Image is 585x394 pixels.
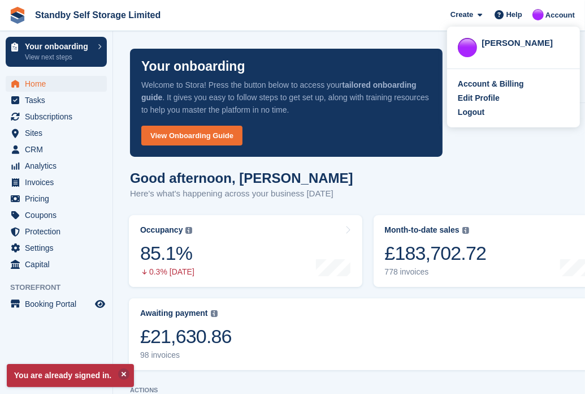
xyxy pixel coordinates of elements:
[6,158,107,174] a: menu
[385,267,487,277] div: 778 invoices
[6,191,107,207] a: menu
[532,9,544,20] img: Sue Ford
[6,207,107,223] a: menu
[25,142,93,157] span: CRM
[25,109,93,125] span: Subscriptions
[6,240,107,256] a: menu
[25,240,93,256] span: Settings
[6,37,107,67] a: Your onboarding View next steps
[6,76,107,92] a: menu
[450,9,473,20] span: Create
[130,170,353,186] h1: Good afternoon, [PERSON_NAME]
[25,42,92,50] p: Your onboarding
[25,125,93,141] span: Sites
[185,227,192,234] img: icon-info-grey-7440780725fd019a000dd9b08b2336e03edf1995a4989e88bcd33f0948082b44.svg
[458,92,569,104] a: Edit Profile
[385,225,460,235] div: Month-to-date sales
[6,92,107,108] a: menu
[140,350,232,360] div: 98 invoices
[6,296,107,312] a: menu
[141,60,245,73] p: Your onboarding
[545,10,575,21] span: Account
[25,174,93,190] span: Invoices
[140,325,232,348] div: £21,630.86
[458,106,484,118] div: Logout
[25,256,93,272] span: Capital
[25,191,93,207] span: Pricing
[25,224,93,239] span: Protection
[25,296,93,312] span: Booking Portal
[458,78,524,90] div: Account & Billing
[25,52,92,62] p: View next steps
[6,142,107,157] a: menu
[458,38,477,57] img: Sue Ford
[211,310,218,317] img: icon-info-grey-7440780725fd019a000dd9b08b2336e03edf1995a4989e88bcd33f0948082b44.svg
[31,6,165,24] a: Standby Self Storage Limited
[25,158,93,174] span: Analytics
[130,187,353,200] p: Here's what's happening across your business [DATE]
[385,242,487,265] div: £183,702.72
[10,282,112,293] span: Storefront
[482,37,569,47] div: [PERSON_NAME]
[458,92,500,104] div: Edit Profile
[141,126,242,145] a: View Onboarding Guide
[140,225,183,235] div: Occupancy
[25,76,93,92] span: Home
[25,207,93,223] span: Coupons
[129,215,362,287] a: Occupancy 85.1% 0.3% [DATE]
[25,92,93,108] span: Tasks
[506,9,522,20] span: Help
[6,224,107,239] a: menu
[7,364,134,387] p: You are already signed in.
[6,125,107,141] a: menu
[141,79,431,116] p: Welcome to Stora! Press the button below to access your . It gives you easy to follow steps to ge...
[9,7,26,24] img: stora-icon-8386f47178a22dfd0bd8f6a31ec36ba5ce8667c1dd55bd0f319d3a0aa187defe.svg
[93,297,107,311] a: Preview store
[458,78,569,90] a: Account & Billing
[6,256,107,272] a: menu
[458,106,569,118] a: Logout
[140,242,194,265] div: 85.1%
[140,309,208,318] div: Awaiting payment
[462,227,469,234] img: icon-info-grey-7440780725fd019a000dd9b08b2336e03edf1995a4989e88bcd33f0948082b44.svg
[6,109,107,125] a: menu
[140,267,194,277] div: 0.3% [DATE]
[6,174,107,190] a: menu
